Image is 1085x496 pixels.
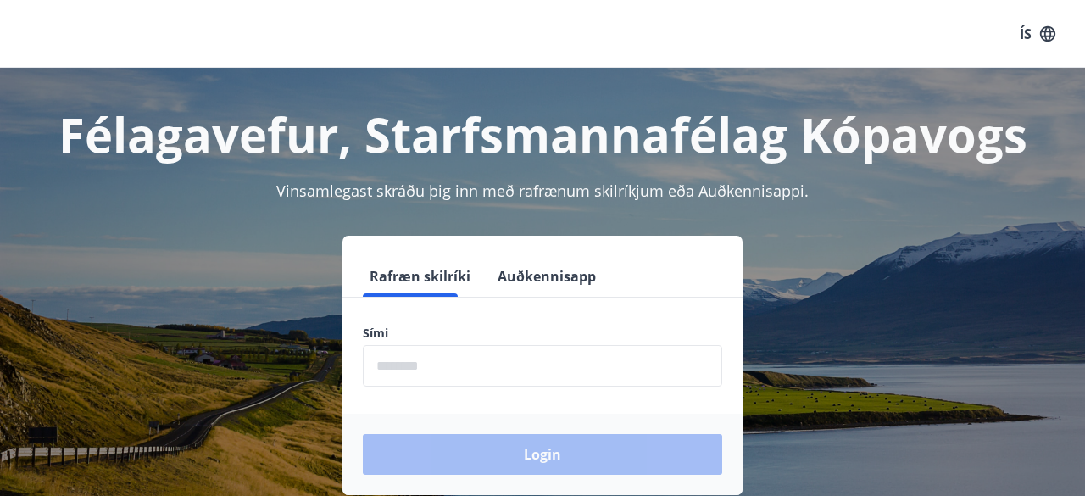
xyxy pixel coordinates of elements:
[363,325,722,342] label: Sími
[491,256,603,297] button: Auðkennisapp
[20,102,1065,166] h1: Félagavefur, Starfsmannafélag Kópavogs
[276,181,809,201] span: Vinsamlegast skráðu þig inn með rafrænum skilríkjum eða Auðkennisappi.
[363,256,477,297] button: Rafræn skilríki
[1010,19,1065,49] button: ÍS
